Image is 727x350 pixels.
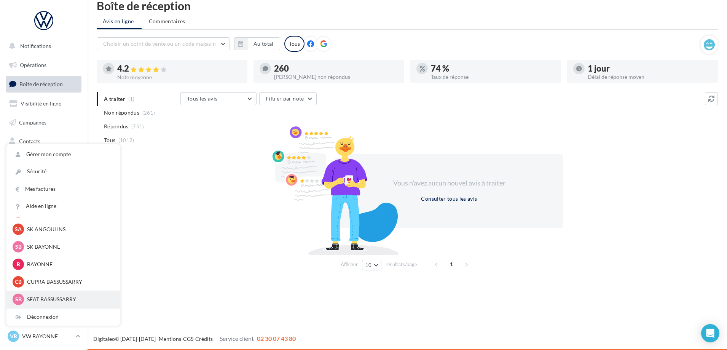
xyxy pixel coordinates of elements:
[6,181,120,198] a: Mes factures
[93,336,296,342] span: © [DATE]-[DATE] - - -
[15,278,22,286] span: CB
[20,43,51,49] span: Notifications
[220,335,254,342] span: Service client
[142,110,155,116] span: (261)
[187,95,218,102] span: Tous les avis
[5,38,80,54] button: Notifications
[247,37,280,50] button: Au total
[588,74,712,80] div: Délai de réponse moyen
[431,74,555,80] div: Taux de réponse
[284,36,305,52] div: Tous
[117,75,241,80] div: Note moyenne
[149,18,185,25] span: Commentaires
[6,308,120,326] div: Déconnexion
[386,261,417,268] span: résultats/page
[5,57,83,73] a: Opérations
[274,64,398,73] div: 260
[418,194,480,203] button: Consulter tous les avis
[17,261,20,268] span: B
[701,324,719,342] div: Open Intercom Messenger
[118,137,134,143] span: (1012)
[5,76,83,92] a: Boîte de réception
[274,74,398,80] div: [PERSON_NAME] non répondus
[27,243,111,251] p: SK BAYONNE
[195,336,213,342] a: Crédits
[97,37,230,50] button: Choisir un point de vente ou un code magasin
[15,225,22,233] span: SA
[431,64,555,73] div: 74 %
[6,329,81,344] a: VB VW BAYONNE
[5,216,83,238] a: Campagnes DataOnDemand
[183,336,193,342] a: CGS
[259,92,317,105] button: Filtrer par note
[93,336,115,342] a: Digitaleo
[6,146,120,163] a: Gérer mon compte
[159,336,181,342] a: Mentions
[5,133,83,149] a: Contacts
[5,152,83,168] a: Médiathèque
[384,178,515,188] div: Vous n'avez aucun nouvel avis à traiter
[104,136,115,144] span: Tous
[180,92,257,105] button: Tous les avis
[20,62,46,68] span: Opérations
[19,81,63,87] span: Boîte de réception
[257,335,296,342] span: 02 30 07 43 80
[103,40,216,47] span: Choisir un point de vente ou un code magasin
[588,64,712,73] div: 1 jour
[27,278,111,286] p: CUPRA BASSUSSARRY
[445,258,458,270] span: 1
[6,163,120,180] a: Sécurité
[10,332,17,340] span: VB
[27,261,111,268] p: BAYONNE
[131,123,144,129] span: (751)
[19,138,40,144] span: Contacts
[19,119,46,125] span: Campagnes
[15,296,22,303] span: SB
[117,64,241,73] div: 4.2
[5,96,83,112] a: Visibilité en ligne
[5,190,83,213] a: PLV et print personnalisable
[15,243,22,251] span: SB
[6,198,120,215] a: Aide en ligne
[234,37,280,50] button: Au total
[104,109,139,117] span: Non répondus
[362,260,381,270] button: 10
[27,296,111,303] p: SEAT BASSUSSARRY
[22,332,73,340] p: VW BAYONNE
[365,262,372,268] span: 10
[27,225,111,233] p: SK ANGOULINS
[21,100,61,107] span: Visibilité en ligne
[104,123,129,130] span: Répondus
[341,261,358,268] span: Afficher
[5,115,83,131] a: Campagnes
[5,171,83,187] a: Calendrier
